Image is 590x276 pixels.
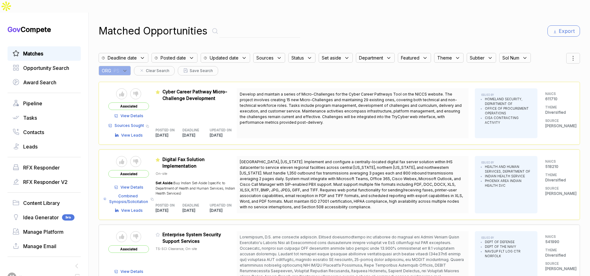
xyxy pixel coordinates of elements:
span: Clear Search [146,68,169,74]
span: View Details [121,113,143,119]
span: Associated [108,102,149,110]
span: Cyber Career Pathway Micro-Challenge Development [162,89,227,101]
span: Content Library [23,199,60,207]
li: HEALTH AND HUMAN SERVICES, DEPARTMENT OF [485,164,531,174]
span: TS-SCI Clearance, On-site [156,247,197,251]
h5: DEADLINE [182,203,200,208]
a: Leads [13,143,76,150]
a: Combined Synopsis/Solicitation [104,193,149,205]
h5: NAICS [545,234,570,239]
h5: NAICS [545,91,570,96]
span: Sources Sought [115,123,144,128]
span: Combined Synopsis/Solicitation [109,193,149,205]
li: CISA CONTRACTING ACTIVITY [485,116,531,125]
span: Save Search [190,68,213,74]
li: HOMELAND SECURITY, DEPARTMENT OF [485,97,531,106]
span: Associated [108,170,149,178]
a: Pipeline [13,100,76,107]
span: Matches [23,50,43,57]
p: [DATE] [156,133,183,138]
p: [DATE] [210,208,237,213]
a: Award Search [13,79,76,86]
span: Leads [23,143,38,150]
h5: SOURCE [545,186,570,191]
h5: UPDATED ON [210,203,227,208]
span: Featured [401,55,419,61]
span: View Details [121,269,143,274]
a: Tasks [13,114,76,122]
span: : PS [111,67,119,74]
p: 518210 [545,164,570,169]
span: Gov [8,25,21,34]
h5: ISSUED BY [481,161,531,164]
h5: DEADLINE [182,128,200,133]
span: ORG [102,67,111,74]
a: RFX Responder V2 [13,178,76,186]
span: Department [359,55,383,61]
span: Manage Platform [23,228,64,236]
h5: THEME [545,105,570,110]
a: Manage Email [13,242,76,250]
a: Content Library [13,199,76,207]
li: OFFICE OF PROCUREMENT OPERATIONS [485,106,531,116]
p: [DATE] [182,208,210,213]
span: On-site [156,172,167,175]
span: Enterprise System Security Support Services [162,232,221,244]
p: Diversified [545,253,570,258]
span: Associated [108,245,149,253]
a: RFX Responder [13,164,76,171]
li: DEPT OF THE NAVY [485,244,531,249]
span: View Leads [121,133,143,138]
p: Diversified [545,110,570,115]
span: Contacts [23,128,44,136]
p: [DATE] [210,133,237,138]
a: Idea GeneratorBeta [13,214,76,221]
span: Digital Fax Solution Implementation [162,157,205,169]
li: INDIAN HEALTH SERVICE [485,174,531,179]
span: Pipeline [23,100,42,107]
span: Theme [437,55,452,61]
span: Develop and maintain a series of Micro-Challenges for the Cyber Career Pathways Tool on the NICCS... [240,92,462,125]
a: Matches [13,50,76,57]
span: Updated date [210,55,239,61]
p: [PERSON_NAME] [545,266,570,272]
span: Buy Indian Set-Aside (specific to Department of Health and Human Services, Indian Health Services) [156,181,235,195]
h5: THEME [545,173,570,177]
span: Status [291,55,304,61]
a: Contacts [13,128,76,136]
p: 541990 [545,239,570,245]
p: 611710 [545,96,570,102]
h5: ISSUED BY [481,236,531,240]
p: Diversified [545,177,570,183]
span: Set Aside: [156,181,173,185]
li: DEPT OF DEFENSE [485,240,531,244]
li: NAVSUP FLT LOG CTR NORFOLK [485,249,531,258]
h5: UPDATED ON [210,128,227,133]
p: [DATE] [156,208,183,213]
span: [GEOGRAPHIC_DATA], [US_STATE]. Implement and configure a centrally-located digital fax server sol... [240,159,463,209]
a: Opportunity Search [13,64,76,72]
span: Posted date [161,55,186,61]
li: PHOENIX AREA INDIAN HEALTH SVC [485,179,531,188]
span: Beta [62,214,74,221]
h1: Compete [8,25,81,34]
span: Tasks [23,114,37,122]
span: RFX Responder V2 [23,178,68,186]
span: Set aside [322,55,341,61]
h5: POSTED ON [156,128,173,133]
span: View Leads [121,208,143,213]
h5: NAICS [545,159,570,164]
span: Opportunity Search [23,64,69,72]
button: Export [547,25,580,37]
button: Clear Search [134,66,175,76]
p: [PERSON_NAME] [545,191,570,196]
span: Deadline date [108,55,137,61]
h5: SOURCE [545,118,570,123]
p: [PERSON_NAME] [545,123,570,129]
p: [DATE] [182,133,210,138]
span: Sources [256,55,274,61]
span: RFX Responder [23,164,60,171]
h5: SOURCE [545,261,570,266]
button: Save Search [178,66,218,76]
span: View Details [121,185,143,190]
